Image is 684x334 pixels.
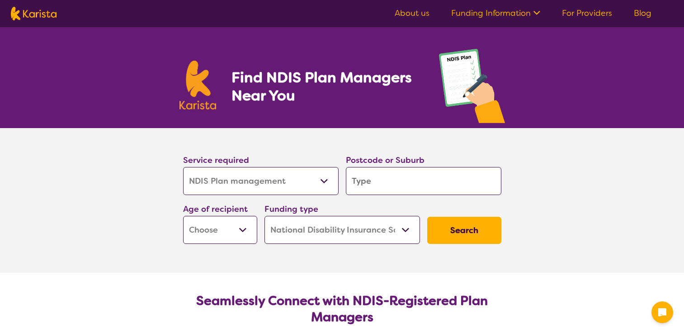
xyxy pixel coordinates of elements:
[346,155,425,166] label: Postcode or Suburb
[183,155,249,166] label: Service required
[395,8,429,19] a: About us
[179,61,217,110] img: Karista logo
[427,217,501,244] button: Search
[562,8,612,19] a: For Providers
[634,8,651,19] a: Blog
[439,49,505,128] img: plan-management
[183,204,248,215] label: Age of recipient
[190,293,494,325] h2: Seamlessly Connect with NDIS-Registered Plan Managers
[11,7,57,20] img: Karista logo
[346,167,501,195] input: Type
[264,204,318,215] label: Funding type
[231,68,420,105] h1: Find NDIS Plan Managers Near You
[451,8,540,19] a: Funding Information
